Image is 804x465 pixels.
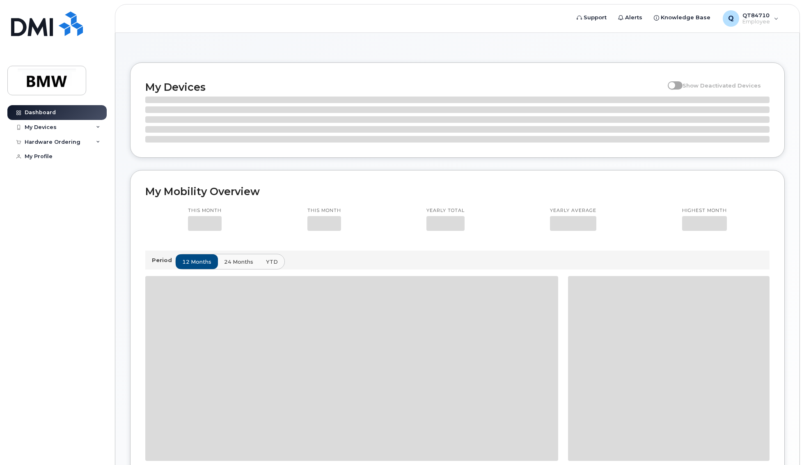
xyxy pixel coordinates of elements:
[550,207,596,214] p: Yearly average
[307,207,341,214] p: This month
[668,78,674,84] input: Show Deactivated Devices
[683,82,761,89] span: Show Deactivated Devices
[266,258,278,266] span: YTD
[682,207,727,214] p: Highest month
[224,258,253,266] span: 24 months
[188,207,222,214] p: This month
[426,207,465,214] p: Yearly total
[152,256,175,264] p: Period
[145,185,770,198] h2: My Mobility Overview
[145,81,664,93] h2: My Devices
